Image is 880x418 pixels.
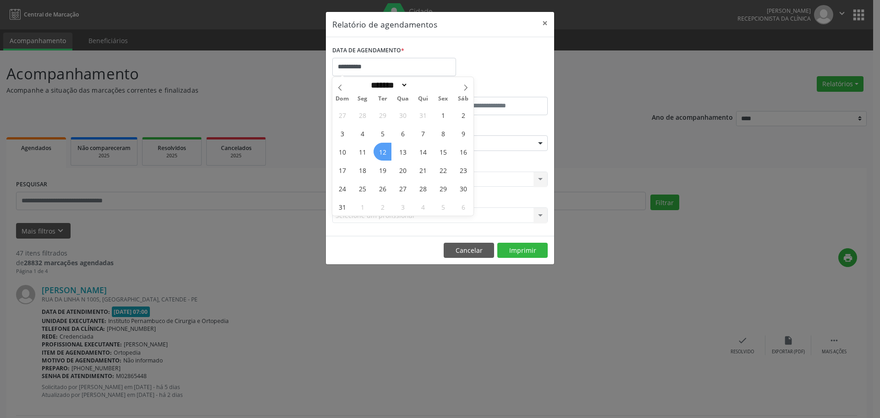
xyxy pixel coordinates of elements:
[352,96,373,102] span: Seg
[333,198,351,216] span: Agosto 31, 2025
[374,161,391,179] span: Agosto 19, 2025
[353,179,371,197] span: Agosto 25, 2025
[332,44,404,58] label: DATA DE AGENDAMENTO
[536,12,554,34] button: Close
[434,179,452,197] span: Agosto 29, 2025
[408,80,438,90] input: Year
[433,96,453,102] span: Sex
[368,80,408,90] select: Month
[332,96,352,102] span: Dom
[434,198,452,216] span: Setembro 5, 2025
[453,96,473,102] span: Sáb
[332,18,437,30] h5: Relatório de agendamentos
[434,106,452,124] span: Agosto 1, 2025
[374,106,391,124] span: Julho 29, 2025
[353,198,371,216] span: Setembro 1, 2025
[394,161,412,179] span: Agosto 20, 2025
[414,161,432,179] span: Agosto 21, 2025
[394,143,412,161] span: Agosto 13, 2025
[444,243,494,258] button: Cancelar
[374,179,391,197] span: Agosto 26, 2025
[374,124,391,142] span: Agosto 5, 2025
[434,124,452,142] span: Agosto 8, 2025
[434,161,452,179] span: Agosto 22, 2025
[393,96,413,102] span: Qua
[442,83,548,97] label: ATÉ
[333,143,351,161] span: Agosto 10, 2025
[394,124,412,142] span: Agosto 6, 2025
[454,106,472,124] span: Agosto 2, 2025
[434,143,452,161] span: Agosto 15, 2025
[353,143,371,161] span: Agosto 11, 2025
[394,106,412,124] span: Julho 30, 2025
[394,179,412,197] span: Agosto 27, 2025
[454,124,472,142] span: Agosto 9, 2025
[497,243,548,258] button: Imprimir
[353,161,371,179] span: Agosto 18, 2025
[414,179,432,197] span: Agosto 28, 2025
[353,106,371,124] span: Julho 28, 2025
[374,198,391,216] span: Setembro 2, 2025
[333,106,351,124] span: Julho 27, 2025
[374,143,391,161] span: Agosto 12, 2025
[394,198,412,216] span: Setembro 3, 2025
[414,124,432,142] span: Agosto 7, 2025
[454,161,472,179] span: Agosto 23, 2025
[353,124,371,142] span: Agosto 4, 2025
[454,143,472,161] span: Agosto 16, 2025
[454,198,472,216] span: Setembro 6, 2025
[413,96,433,102] span: Qui
[414,198,432,216] span: Setembro 4, 2025
[373,96,393,102] span: Ter
[333,179,351,197] span: Agosto 24, 2025
[414,143,432,161] span: Agosto 14, 2025
[333,124,351,142] span: Agosto 3, 2025
[414,106,432,124] span: Julho 31, 2025
[454,179,472,197] span: Agosto 30, 2025
[333,161,351,179] span: Agosto 17, 2025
